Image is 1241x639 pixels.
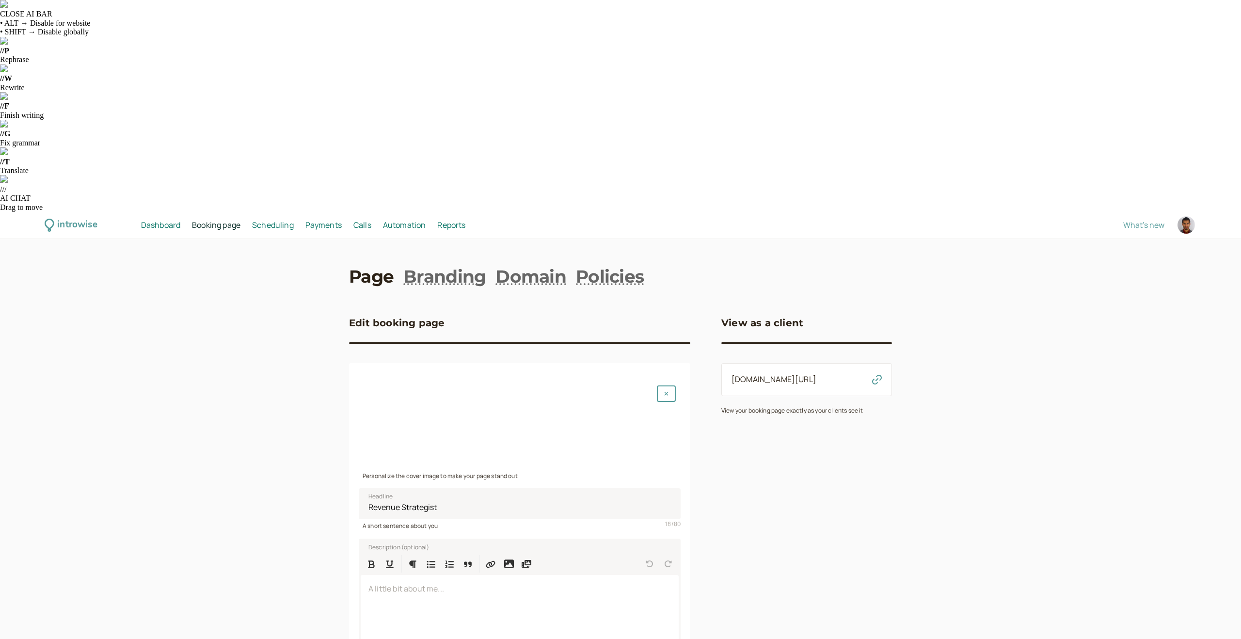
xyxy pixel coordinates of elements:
button: Formatting Options [404,555,421,573]
button: Insert image [500,555,518,573]
button: Remove [657,385,676,402]
button: Undo [641,555,658,573]
a: introwise [45,218,97,233]
button: What's new [1123,221,1164,229]
a: Page [349,264,394,288]
label: Description (optional) [361,542,430,551]
a: Dashboard [141,219,180,232]
a: [DOMAIN_NAME][URL] [732,374,816,384]
a: Reports [437,219,465,232]
h3: View as a client [721,315,803,331]
h3: Edit booking page [349,315,445,331]
a: Calls [353,219,371,232]
div: introwise [57,218,97,233]
a: Policies [576,264,644,288]
a: Automation [383,219,426,232]
span: Payments [305,220,342,230]
button: Redo [659,555,677,573]
span: Booking page [192,220,240,230]
a: Account [1176,215,1196,235]
input: Headline [359,488,681,519]
div: Personalize the cover image to make your page stand out [359,469,681,480]
span: What's new [1123,220,1164,230]
a: Domain [495,264,566,288]
span: Dashboard [141,220,180,230]
button: Bulleted List [422,555,440,573]
button: Numbered List [441,555,458,573]
button: Insert media [518,555,535,573]
small: View your booking page exactly as your clients see it [721,406,863,415]
span: Calls [353,220,371,230]
span: Scheduling [252,220,294,230]
a: Payments [305,219,342,232]
button: Format Bold [363,555,380,573]
div: A short sentence about you [359,519,681,530]
button: Insert Link [482,555,499,573]
button: Quote [459,555,477,573]
span: Automation [383,220,426,230]
iframe: Chat Widget [1193,592,1241,639]
span: Headline [368,492,393,501]
button: Format Underline [381,555,398,573]
a: Scheduling [252,219,294,232]
span: Reports [437,220,465,230]
a: Booking page [192,219,240,232]
a: Branding [403,264,486,288]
